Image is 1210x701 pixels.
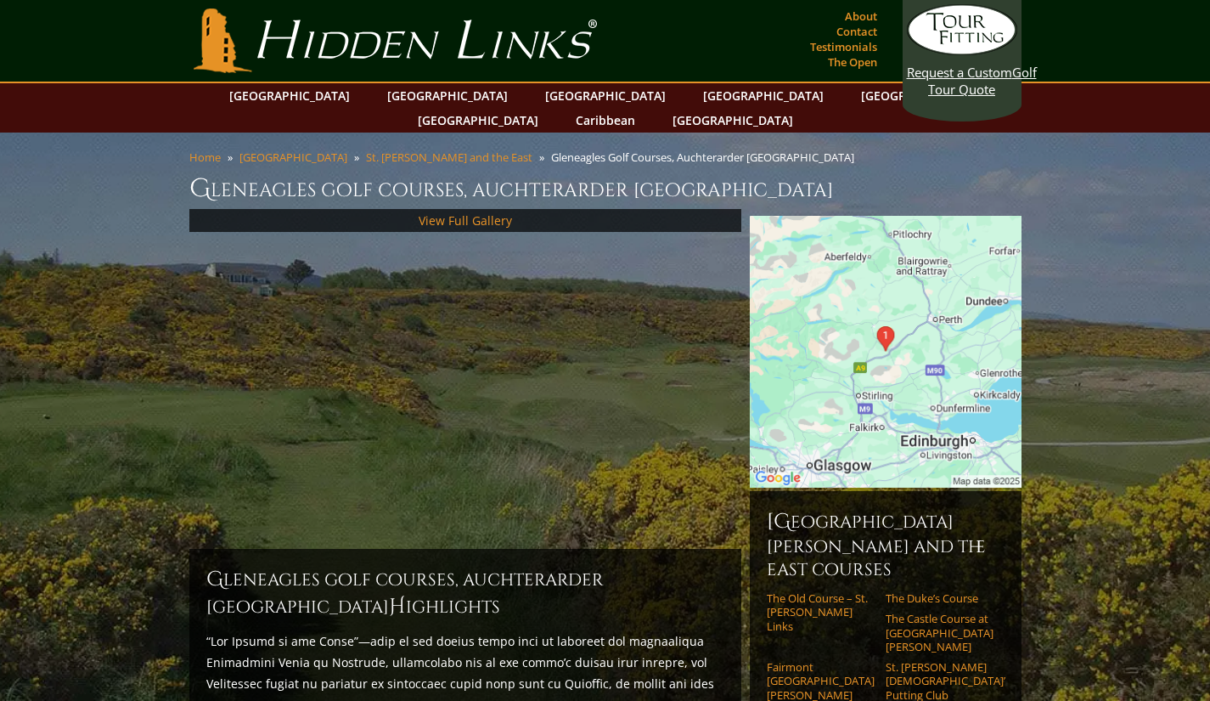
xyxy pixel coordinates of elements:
[841,4,881,28] a: About
[832,20,881,43] a: Contact
[886,612,993,653] a: The Castle Course at [GEOGRAPHIC_DATA][PERSON_NAME]
[419,212,512,229] a: View Full Gallery
[221,83,358,108] a: [GEOGRAPHIC_DATA]
[853,83,990,108] a: [GEOGRAPHIC_DATA]
[907,64,1012,81] span: Request a Custom
[767,591,875,633] a: The Old Course – St. [PERSON_NAME] Links
[206,566,724,620] h2: Gleneagles Golf Courses, Auchterarder [GEOGRAPHIC_DATA] ighlights
[379,83,516,108] a: [GEOGRAPHIC_DATA]
[567,108,644,133] a: Caribbean
[886,591,993,605] a: The Duke’s Course
[806,35,881,59] a: Testimonials
[664,108,802,133] a: [GEOGRAPHIC_DATA]
[189,172,1021,206] h1: Gleneagles Golf Courses, Auchterarder [GEOGRAPHIC_DATA]
[239,150,347,165] a: [GEOGRAPHIC_DATA]
[189,150,221,165] a: Home
[767,508,1005,581] h6: [GEOGRAPHIC_DATA][PERSON_NAME] and the East Courses
[824,50,881,74] a: The Open
[750,216,1021,488] img: Google Map of Gleneagles golf course, Auchterarder, United Kingdom
[695,83,832,108] a: [GEOGRAPHIC_DATA]
[366,150,532,165] a: St. [PERSON_NAME] and the East
[409,108,547,133] a: [GEOGRAPHIC_DATA]
[907,4,1017,98] a: Request a CustomGolf Tour Quote
[537,83,674,108] a: [GEOGRAPHIC_DATA]
[551,150,861,165] li: Gleneagles Golf Courses, Auchterarder [GEOGRAPHIC_DATA]
[389,593,406,620] span: H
